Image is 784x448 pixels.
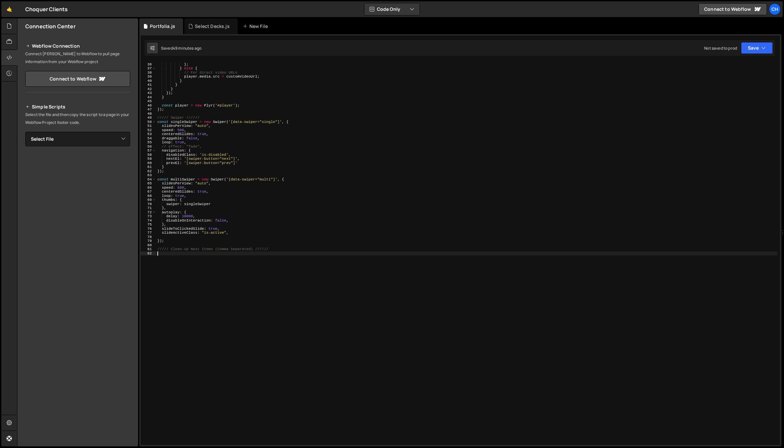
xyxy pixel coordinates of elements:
[25,157,131,216] iframe: YouTube video player
[25,71,130,87] a: Connect to Webflow
[141,95,156,100] div: 44
[141,239,156,243] div: 79
[141,128,156,132] div: 52
[141,202,156,206] div: 70
[141,206,156,210] div: 71
[25,50,130,66] p: Connect [PERSON_NAME] to Webflow to pull page information from your Webflow project
[141,140,156,145] div: 55
[699,3,767,15] a: Connect to Webflow
[141,235,156,239] div: 78
[141,87,156,91] div: 42
[141,104,156,108] div: 46
[141,62,156,67] div: 36
[141,66,156,71] div: 37
[141,198,156,202] div: 69
[141,153,156,157] div: 58
[141,132,156,136] div: 53
[141,165,156,169] div: 61
[141,136,156,141] div: 54
[173,45,201,51] div: 49 minutes ago
[141,177,156,182] div: 64
[141,120,156,124] div: 50
[141,190,156,194] div: 67
[141,112,156,116] div: 48
[141,71,156,75] div: 38
[141,219,156,223] div: 74
[141,247,156,251] div: 81
[141,231,156,235] div: 77
[141,251,156,256] div: 82
[741,42,773,54] button: Save
[141,181,156,186] div: 65
[141,75,156,79] div: 39
[195,23,229,30] div: Select Decks.js
[141,83,156,87] div: 41
[141,79,156,83] div: 40
[141,107,156,112] div: 47
[25,221,131,280] iframe: YouTube video player
[141,243,156,248] div: 80
[141,186,156,190] div: 66
[161,45,201,51] div: Saved
[141,99,156,104] div: 45
[141,223,156,227] div: 75
[1,1,17,17] a: 🤙
[141,173,156,177] div: 63
[141,91,156,95] div: 43
[704,45,737,51] div: Not saved to prod
[141,161,156,165] div: 60
[150,23,175,30] div: Portfolia.js
[25,23,76,30] h2: Connection Center
[25,5,68,13] div: Choquer Clients
[141,124,156,128] div: 51
[25,42,130,50] h2: Webflow Connection
[141,210,156,215] div: 72
[141,145,156,149] div: 56
[141,227,156,231] div: 76
[141,169,156,174] div: 62
[25,103,130,111] h2: Simple Scripts
[141,214,156,219] div: 73
[769,3,781,15] a: Ch
[243,23,270,30] div: New File
[141,116,156,120] div: 49
[141,157,156,161] div: 59
[25,111,130,127] p: Select the file and then copy the script to a page in your Webflow Project footer code.
[364,3,420,15] button: Code Only
[141,149,156,153] div: 57
[141,194,156,198] div: 68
